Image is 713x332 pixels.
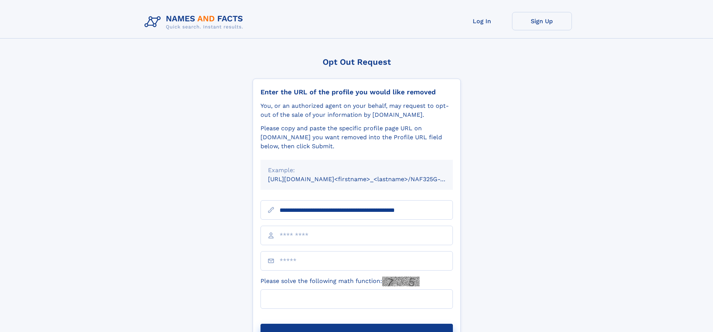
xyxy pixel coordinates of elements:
img: Logo Names and Facts [141,12,249,32]
div: Please copy and paste the specific profile page URL on [DOMAIN_NAME] you want removed into the Pr... [260,124,453,151]
small: [URL][DOMAIN_NAME]<firstname>_<lastname>/NAF325G-xxxxxxxx [268,176,467,183]
div: Example: [268,166,445,175]
div: Opt Out Request [253,57,461,67]
a: Log In [452,12,512,30]
div: You, or an authorized agent on your behalf, may request to opt-out of the sale of your informatio... [260,101,453,119]
label: Please solve the following math function: [260,277,420,286]
div: Enter the URL of the profile you would like removed [260,88,453,96]
a: Sign Up [512,12,572,30]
